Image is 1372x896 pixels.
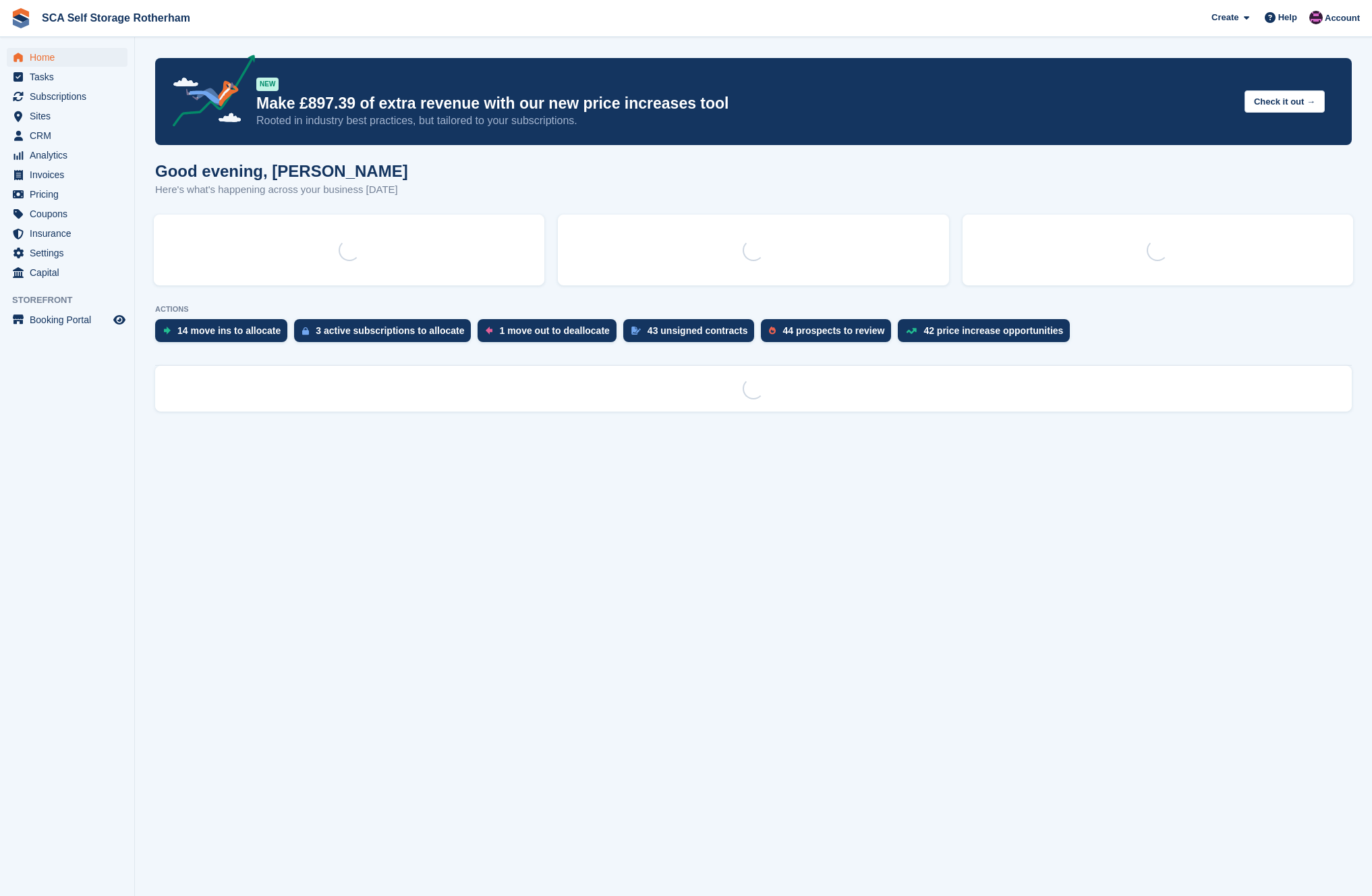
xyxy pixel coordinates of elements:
a: menu [7,310,127,329]
a: menu [7,126,127,145]
p: Here's what's happening across your business [DATE] [155,182,408,198]
span: Capital [30,263,111,282]
a: menu [7,48,127,67]
a: 44 prospects to review [761,319,898,349]
div: 43 unsigned contracts [648,325,748,336]
h1: Good evening, [PERSON_NAME] [155,162,408,180]
a: menu [7,204,127,223]
div: 44 prospects to review [782,325,884,336]
div: 3 active subscriptions to allocate [316,325,464,336]
span: Pricing [30,185,111,204]
span: Account [1325,11,1360,25]
span: CRM [30,126,111,145]
a: menu [7,224,127,243]
span: Invoices [30,165,111,184]
span: Create [1211,11,1238,24]
a: menu [7,165,127,184]
div: NEW [256,78,279,91]
span: Coupons [30,204,111,223]
img: price_increase_opportunities-93ffe204e8149a01c8c9dc8f82e8f89637d9d84a8eef4429ea346261dce0b2c0.svg [906,328,917,334]
span: Help [1278,11,1297,24]
a: menu [7,185,127,204]
span: Subscriptions [30,87,111,106]
span: Sites [30,107,111,125]
img: move_outs_to_deallocate_icon-f764333ba52eb49d3ac5e1228854f67142a1ed5810a6f6cc68b1a99e826820c5.svg [486,327,492,335]
a: 3 active subscriptions to allocate [294,319,478,349]
a: menu [7,67,127,86]
a: 43 unsigned contracts [623,319,762,349]
a: 42 price increase opportunities [898,319,1077,349]
span: Settings [30,244,111,262]
div: 42 price increase opportunities [923,325,1063,336]
span: Insurance [30,224,111,243]
a: menu [7,263,127,282]
p: Make £897.39 of extra revenue with our new price increases tool [256,94,1234,113]
span: Analytics [30,146,111,165]
p: ACTIONS [155,305,1352,314]
img: Dale Chapman [1309,11,1323,24]
div: 14 move ins to allocate [177,325,281,336]
span: Tasks [30,67,111,86]
img: price-adjustments-announcement-icon-8257ccfd72463d97f412b2fc003d46551f7dbcb40ab6d574587a9cd5c0d94... [161,55,256,132]
span: Booking Portal [30,310,111,329]
a: Preview store [111,312,127,328]
p: Rooted in industry best practices, but tailored to your subscriptions. [256,113,1234,128]
button: Check it out → [1245,90,1325,113]
img: stora-icon-8386f47178a22dfd0bd8f6a31ec36ba5ce8667c1dd55bd0f319d3a0aa187defe.svg [11,8,31,28]
a: SCA Self Storage Rotherham [36,7,196,29]
span: Storefront [12,293,134,307]
img: contract_signature_icon-13c848040528278c33f63329250d36e43548de30e8caae1d1a13099fd9432cc5.svg [631,327,641,335]
span: Home [30,48,111,67]
a: menu [7,107,127,125]
a: menu [7,146,127,165]
img: prospect-51fa495bee0391a8d652442698ab0144808aea92771e9ea1ae160a38d050c398.svg [769,327,776,335]
div: 1 move out to deallocate [499,325,609,336]
a: menu [7,244,127,262]
img: active_subscription_to_allocate_icon-d502201f5373d7db506a760aba3b589e785aa758c864c3986d89f69b8ff3... [302,327,309,335]
a: menu [7,87,127,106]
a: 14 move ins to allocate [155,319,294,349]
a: 1 move out to deallocate [478,319,623,349]
img: move_ins_to_allocate_icon-fdf77a2bb77ea45bf5b3d319d69a93e2d87916cf1d5bf7949dd705db3b84f3ca.svg [163,327,171,335]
